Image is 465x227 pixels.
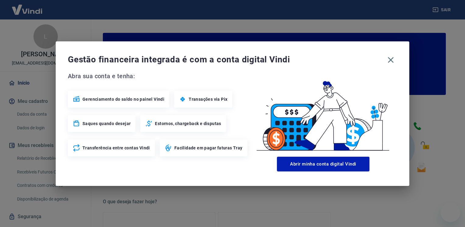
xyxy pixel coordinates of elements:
span: Saques quando desejar [82,120,131,127]
span: Facilidade em pagar faturas Tray [174,145,243,151]
span: Transferência entre contas Vindi [82,145,150,151]
span: Transações via Pix [189,96,227,102]
img: Good Billing [249,71,397,154]
iframe: Botão para abrir a janela de mensagens [441,203,460,222]
span: Abra sua conta e tenha: [68,71,249,81]
span: Estornos, chargeback e disputas [155,120,221,127]
button: Abrir minha conta digital Vindi [277,157,369,171]
span: Gestão financeira integrada é com a conta digital Vindi [68,54,384,66]
span: Gerenciamento do saldo no painel Vindi [82,96,164,102]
